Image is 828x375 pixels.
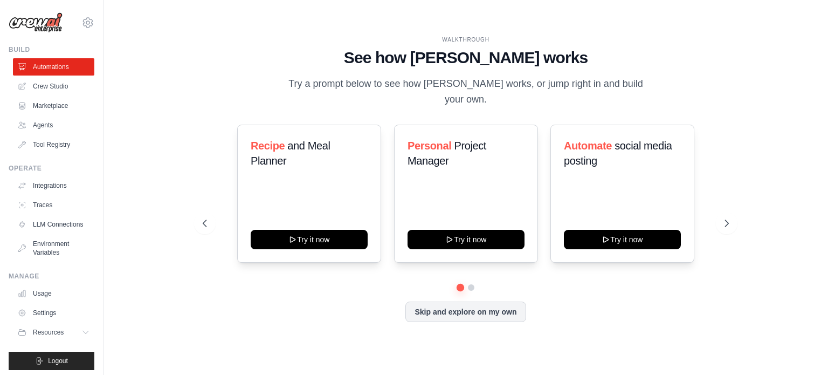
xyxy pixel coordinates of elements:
[48,357,68,365] span: Logout
[13,324,94,341] button: Resources
[408,230,525,249] button: Try it now
[564,230,681,249] button: Try it now
[564,140,672,167] span: social media posting
[251,230,368,249] button: Try it now
[203,48,729,67] h1: See how [PERSON_NAME] works
[408,140,451,152] span: Personal
[13,285,94,302] a: Usage
[13,97,94,114] a: Marketplace
[251,140,285,152] span: Recipe
[203,36,729,44] div: WALKTHROUGH
[13,216,94,233] a: LLM Connections
[9,12,63,33] img: Logo
[13,136,94,153] a: Tool Registry
[13,177,94,194] a: Integrations
[564,140,612,152] span: Automate
[13,235,94,261] a: Environment Variables
[13,117,94,134] a: Agents
[9,164,94,173] div: Operate
[9,45,94,54] div: Build
[9,272,94,281] div: Manage
[13,196,94,214] a: Traces
[13,78,94,95] a: Crew Studio
[251,140,330,167] span: and Meal Planner
[408,140,486,167] span: Project Manager
[285,76,647,108] p: Try a prompt below to see how [PERSON_NAME] works, or jump right in and build your own.
[9,352,94,370] button: Logout
[13,58,94,76] a: Automations
[33,328,64,337] span: Resources
[405,302,526,322] button: Skip and explore on my own
[13,304,94,322] a: Settings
